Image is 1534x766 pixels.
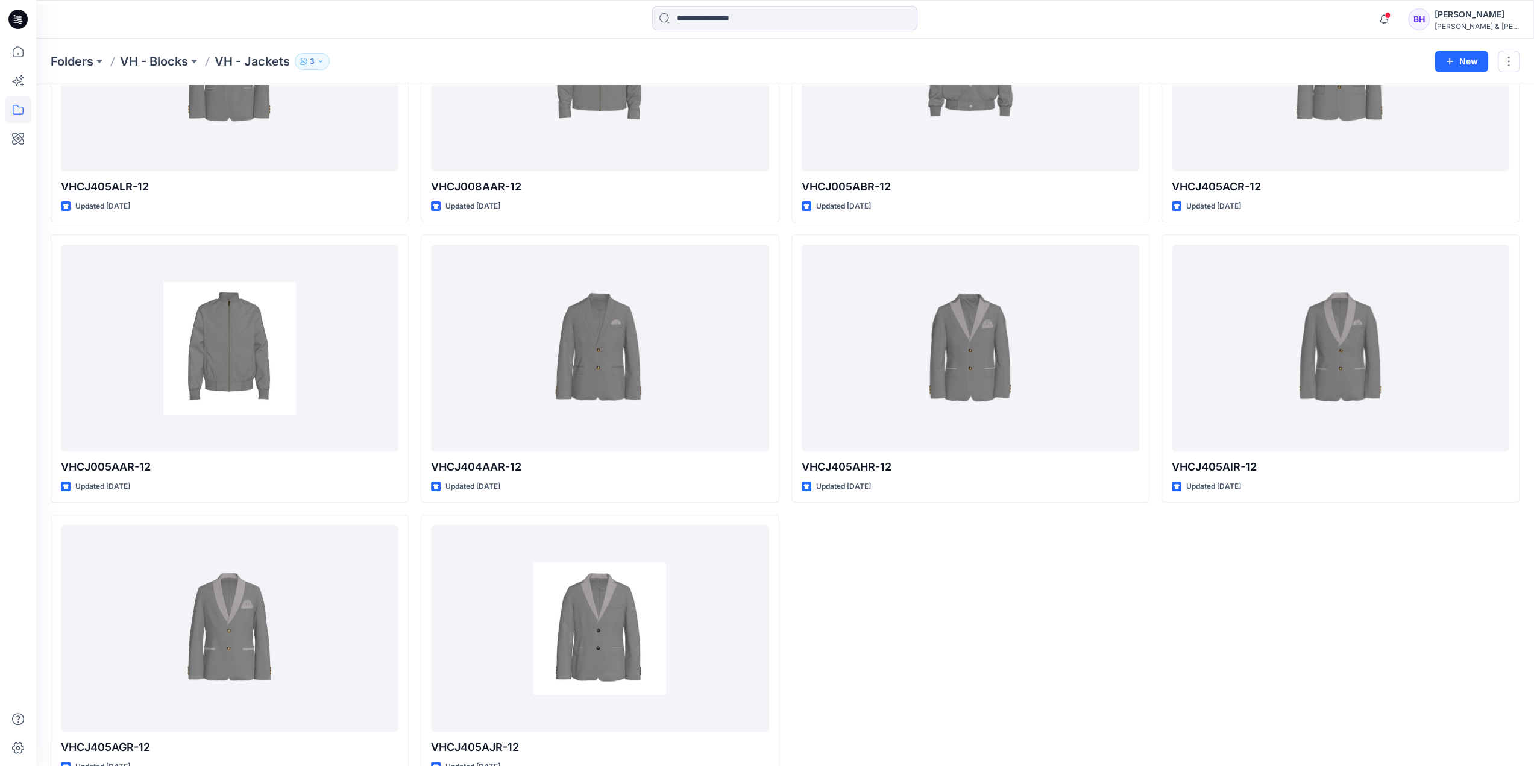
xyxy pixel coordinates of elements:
[61,459,398,476] p: VHCJ005AAR-12
[1435,51,1488,72] button: New
[61,525,398,732] a: VHCJ405AGR-12
[1172,245,1509,451] a: VHCJ405AIR-12
[295,53,330,70] button: 3
[1186,480,1241,493] p: Updated [DATE]
[1172,178,1509,195] p: VHCJ405ACR-12
[802,178,1139,195] p: VHCJ005ABR-12
[1172,459,1509,476] p: VHCJ405AIR-12
[431,739,769,756] p: VHCJ405AJR-12
[431,525,769,732] a: VHCJ405AJR-12
[431,178,769,195] p: VHCJ008AAR-12
[1186,200,1241,213] p: Updated [DATE]
[445,200,500,213] p: Updated [DATE]
[802,245,1139,451] a: VHCJ405AHR-12
[816,480,871,493] p: Updated [DATE]
[816,200,871,213] p: Updated [DATE]
[445,480,500,493] p: Updated [DATE]
[431,245,769,451] a: VHCJ404AAR-12
[1408,8,1430,30] div: BH
[1435,22,1519,31] div: [PERSON_NAME] & [PERSON_NAME]
[61,739,398,756] p: VHCJ405AGR-12
[215,53,290,70] p: VH - Jackets
[310,55,315,68] p: 3
[61,178,398,195] p: VHCJ405ALR-12
[802,459,1139,476] p: VHCJ405AHR-12
[431,459,769,476] p: VHCJ404AAR-12
[120,53,188,70] a: VH - Blocks
[75,480,130,493] p: Updated [DATE]
[75,200,130,213] p: Updated [DATE]
[1435,7,1519,22] div: [PERSON_NAME]
[51,53,93,70] a: Folders
[61,245,398,451] a: VHCJ005AAR-12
